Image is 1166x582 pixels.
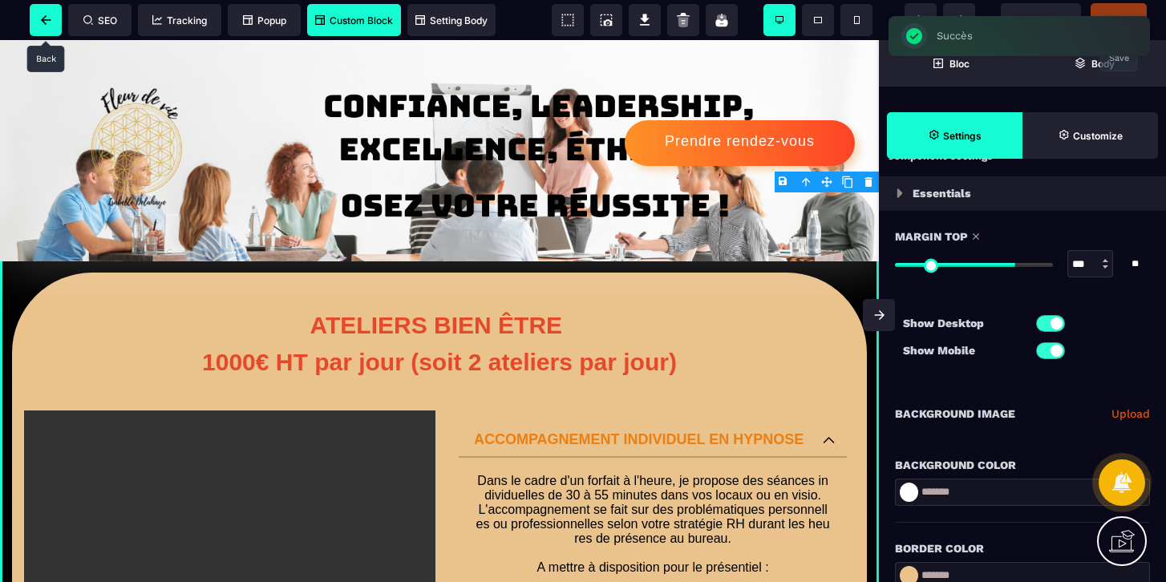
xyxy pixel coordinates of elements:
[1011,14,1071,26] span: Previsualiser
[879,40,1022,87] span: Open Blocks
[1103,14,1135,26] span: Publier
[895,455,1150,475] div: Background Color
[1001,3,1081,35] span: Preview
[897,188,903,198] img: loading
[415,14,488,26] span: Setting Body
[315,14,393,26] span: Custom Block
[202,272,677,335] b: ATELIERS BIEN ÊTRE 1000€ HT par jour (soit 2 ateliers par jour)
[895,227,968,246] span: Margin Top
[913,184,971,203] p: Essentials
[895,539,1150,558] div: Border Color
[83,14,117,26] span: SEO
[895,404,1015,423] p: Background Image
[943,130,982,142] strong: Settings
[552,4,584,36] span: View components
[903,341,1022,360] p: Show Mobile
[471,391,807,408] p: ACCOMPAGNEMENT INDIVIDUEL EN HYPNOSE
[1073,130,1123,142] strong: Customize
[887,112,1022,159] span: Settings
[1091,58,1115,70] strong: Body
[1111,404,1150,423] a: Upload
[949,58,970,70] strong: Bloc
[903,313,1022,333] p: Show Desktop
[152,14,207,26] span: Tracking
[1022,40,1166,87] span: Open Layer Manager
[625,80,855,126] button: Prendre rendez-vous
[1022,112,1158,159] span: Open Style Manager
[243,14,286,26] span: Popup
[590,4,622,36] span: Screenshot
